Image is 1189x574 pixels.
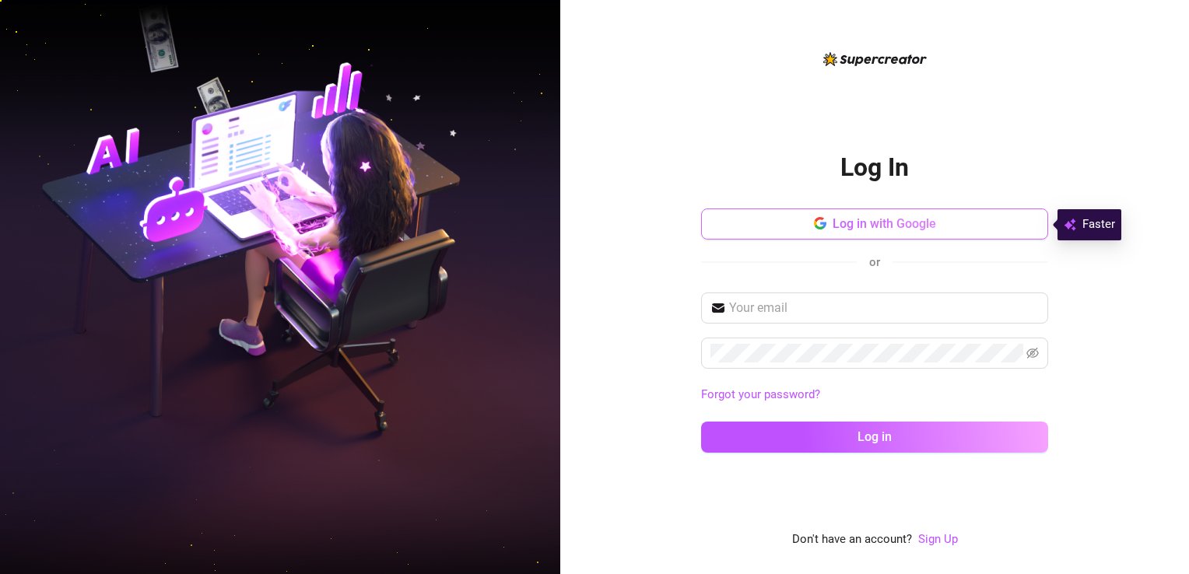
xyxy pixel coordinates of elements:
span: Log in with Google [833,216,936,231]
button: Log in with Google [701,208,1048,240]
img: svg%3e [1064,215,1076,234]
a: Forgot your password? [701,387,820,401]
span: or [869,255,880,269]
img: logo-BBDzfeDw.svg [823,52,927,66]
h2: Log In [840,152,909,184]
span: Faster [1082,215,1115,234]
a: Sign Up [918,532,958,546]
input: Your email [729,299,1039,317]
span: Don't have an account? [792,530,912,549]
span: Log in [858,429,892,444]
span: eye-invisible [1026,347,1039,359]
a: Forgot your password? [701,386,1048,404]
a: Sign Up [918,530,958,549]
button: Log in [701,422,1048,453]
